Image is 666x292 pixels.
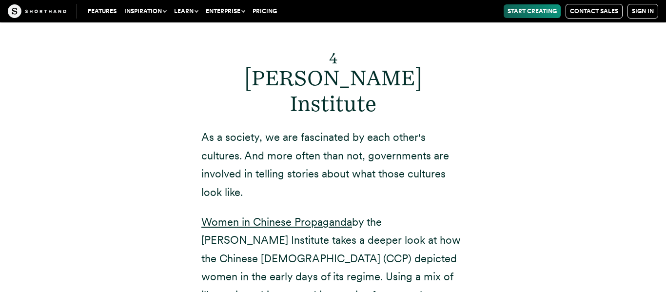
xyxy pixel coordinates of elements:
[170,4,202,18] button: Learn
[201,39,465,117] h2: [PERSON_NAME] Institute
[329,49,337,67] sub: 4
[627,4,658,19] a: Sign in
[201,215,352,228] a: Women in Chinese Propaganda
[504,4,561,18] a: Start Creating
[249,4,281,18] a: Pricing
[566,4,623,19] a: Contact Sales
[84,4,120,18] a: Features
[8,4,66,18] img: The Craft
[201,128,465,201] p: As a society, we are fascinated by each other's cultures. And more often than not, governments ar...
[202,4,249,18] button: Enterprise
[120,4,170,18] button: Inspiration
